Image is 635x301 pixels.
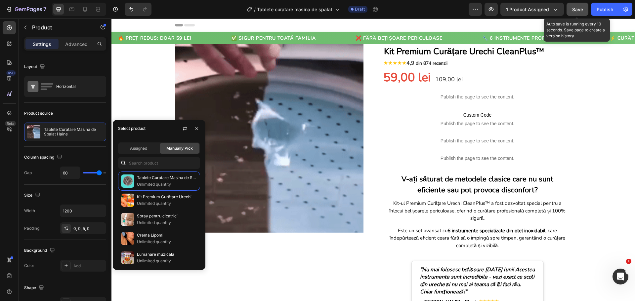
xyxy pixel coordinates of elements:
input: Search in Settings & Advanced [118,157,200,169]
span: Assigned [130,145,147,151]
p: Unlimited quantity [137,219,197,226]
p: Publish the page to see the content. [272,75,460,82]
span: 1 product assigned [506,6,549,13]
span: Draft [355,6,365,12]
p: Unlimited quantity [137,258,197,264]
p: Unlimited quantity [137,181,197,188]
p: Este un set avansat cu , care îndepărtează eficient ceara fără să o împingă spre timpan, garantân... [277,208,455,231]
iframe: To enrich screen reader interactions, please activate Accessibility in Grammarly extension settings [111,19,635,301]
div: Padding [24,225,39,231]
p: Publish the page to see the content. [272,119,460,126]
div: 🔧 6 INSTRUMENTE PROFESIONALE [361,16,462,23]
div: "Nu mai folosesc bețișoare [DATE] luni! Acestea instrumente sunt incredibile - vezi exact ce scoț... [305,247,427,277]
div: - [PERSON_NAME], [305,280,427,287]
strong: 6 instrumente specializate din oțel inoxidabil [336,209,434,215]
div: Column spacing [24,153,63,162]
span: / [254,6,256,13]
p: Settings [33,41,51,48]
span: din 874 recenzii [304,42,336,48]
p: Kit-ul Premium Curățare Urechi CleanPlus™ a fost dezvoltat special pentru a înlocui bețișoarele p... [277,181,455,204]
div: Width [24,208,35,214]
p: Tablete Curatare Masina de Spalat Haine [137,174,197,181]
span: Tablete curatare masina de spalat [257,6,332,13]
button: Publish [591,3,619,16]
p: Product [32,23,88,31]
p: Tablete Curatare Masina de Spalat Haine [44,127,103,136]
p: Lumanare muzicala [137,251,197,258]
p: Advanced [65,41,88,48]
button: Save [567,3,588,16]
div: 450 [6,70,16,76]
h3: V-ați săturat de metodele clasice care nu sunt eficiente sau pot provoca disconfort? [277,155,455,177]
span: 59,00 lei [272,51,319,67]
div: Beta [5,121,16,126]
div: Gap [24,170,32,176]
span: 4,9 [295,41,303,48]
div: ★★★★★ [367,280,387,286]
span: 109,00 lei [324,57,351,65]
img: collections [121,174,134,188]
div: Size [24,191,42,200]
div: 0, 0, 5, 0 [73,226,105,232]
span: 1 [626,259,631,264]
button: 1 product assigned [500,3,564,16]
div: Background [24,246,56,255]
div: Select product [118,126,146,132]
span: Custom Code [272,93,460,100]
p: Crema Lipomi [137,232,197,239]
img: collections [121,194,134,207]
input: Auto [60,167,80,179]
img: collections [121,232,134,245]
iframe: Intercom live chat [613,269,628,284]
div: Product source [24,110,53,116]
input: Auto [60,205,106,217]
p: Kit Premium Curățare Urechi [137,194,197,200]
span: Save [572,7,583,12]
div: ⚡ CURĂȚARE EFICIENTĂ ȘI SIGURĂ [489,16,591,23]
span: Manually Pick [166,145,193,151]
img: collections [121,251,134,264]
img: collections [121,213,134,226]
p: Publish the page to see the content. [272,136,460,143]
div: Publish [597,6,613,13]
p: Unlimited quantity [137,239,197,245]
p: Spray pentru cicatrici [137,213,197,219]
p: 7 [43,5,46,13]
p: Kit Premium Curățare Urechi CleanPlus™ [273,26,460,39]
div: Layout [24,62,46,71]
span: Publish the page to see the content. [272,102,460,108]
div: Horizontal [56,79,97,94]
img: product feature img [27,125,40,138]
span: 42 ani [352,280,365,287]
div: Color [24,263,34,269]
p: Unlimited quantity [137,200,197,207]
button: 7 [3,3,49,16]
div: ★★★★★ [272,41,460,49]
div: ❌ FĂRĂ BEȚIȘOARE PERICULOASE [234,16,335,23]
div: Add... [73,263,105,269]
div: ✅ SIGUR PENTRU TOATĂ FAMILIA [110,16,208,23]
div: Shape [24,283,45,292]
div: Undo/Redo [125,3,151,16]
